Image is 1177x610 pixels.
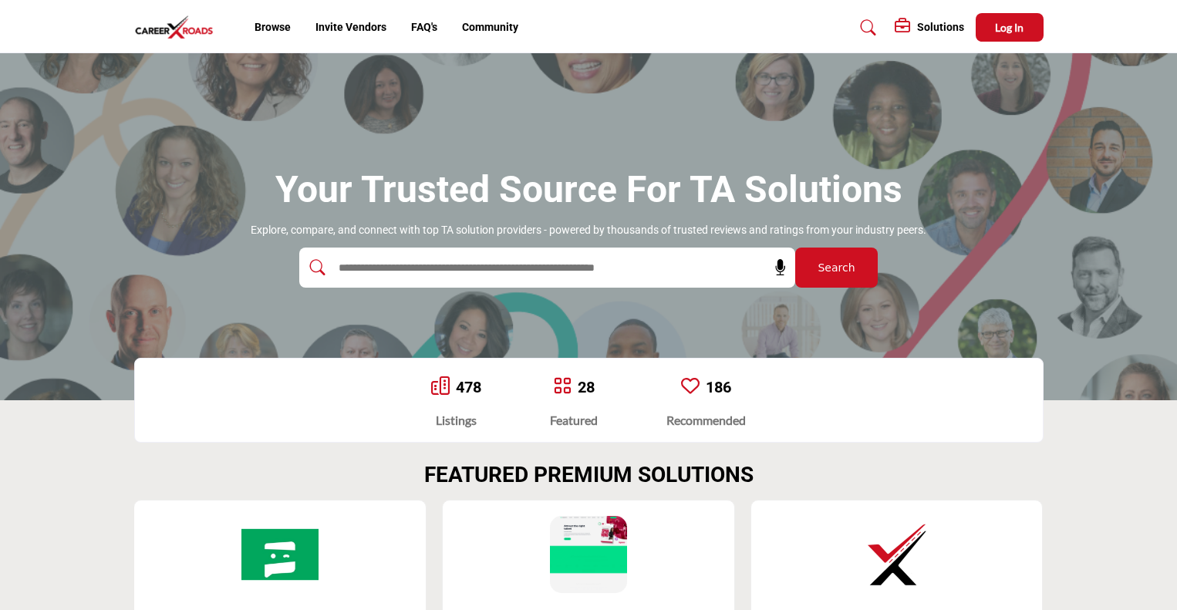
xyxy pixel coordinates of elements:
img: HappyDance [550,516,627,593]
a: Go to Featured [553,376,572,398]
span: Search [818,260,855,276]
span: Log In [995,21,1024,34]
img: SocialTalent [241,516,319,593]
img: CareerXroads (CXR Community) [858,516,936,593]
div: Listings [431,411,481,430]
div: Recommended [666,411,746,430]
h2: FEATURED PREMIUM SOLUTIONS [424,462,754,488]
a: Invite Vendors [315,21,386,33]
a: Go to Recommended [681,376,700,398]
button: Log In [976,13,1044,42]
div: Featured [550,411,598,430]
a: Community [462,21,518,33]
a: 478 [456,378,481,396]
h5: Solutions [917,20,964,34]
p: Explore, compare, and connect with top TA solution providers - powered by thousands of trusted re... [251,223,926,238]
div: Solutions [895,19,964,37]
img: Site Logo [134,15,222,40]
a: 186 [706,378,731,396]
h1: Your Trusted Source for TA Solutions [275,166,902,214]
button: Search [795,248,878,288]
a: FAQ's [411,21,437,33]
a: Search [845,15,886,40]
a: Browse [255,21,291,33]
a: 28 [578,378,595,396]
